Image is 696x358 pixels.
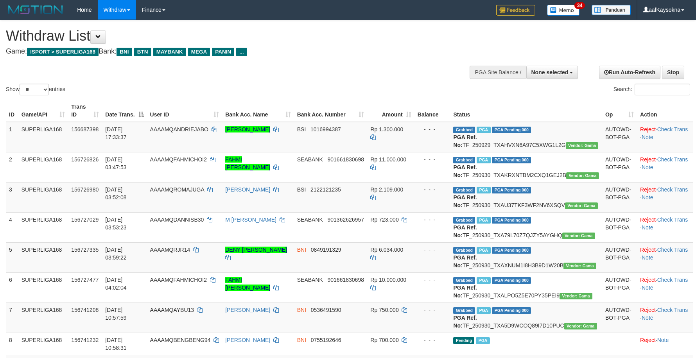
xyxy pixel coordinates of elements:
[225,277,270,291] a: FAHMI [PERSON_NAME]
[225,156,270,170] a: FAHMI [PERSON_NAME]
[150,186,204,193] span: AAAAMQROMAJUGA
[297,186,306,193] span: BSI
[453,157,475,163] span: Grabbed
[297,156,323,163] span: SEABANK
[496,5,535,16] img: Feedback.jpg
[225,186,270,193] a: [PERSON_NAME]
[150,247,190,253] span: AAAAMQRJR14
[574,2,585,9] span: 34
[71,277,99,283] span: 156727477
[492,127,531,133] span: PGA Pending
[150,307,194,313] span: AAAAMQAYBU13
[477,217,490,224] span: Marked by aafandaneth
[105,126,127,140] span: [DATE] 17:33:37
[147,100,222,122] th: User ID: activate to sort column ascending
[477,187,490,193] span: Marked by aafromsomean
[640,156,656,163] a: Reject
[566,172,599,179] span: Vendor URL: https://trx31.1velocity.biz
[105,217,127,231] span: [DATE] 03:53:23
[526,66,578,79] button: None selected
[150,337,211,343] span: AAAAMQBENGBENG94
[640,247,656,253] a: Reject
[640,337,656,343] a: Reject
[370,156,406,163] span: Rp 11.000.000
[566,142,599,149] span: Vendor URL: https://trx31.1velocity.biz
[492,217,531,224] span: PGA Pending
[450,272,602,303] td: TF_250930_TXALPO5Z5E70PY35PEI9
[642,285,653,291] a: Note
[418,306,447,314] div: - - -
[657,156,688,163] a: Check Trans
[297,247,306,253] span: BNI
[18,182,68,212] td: SUPERLIGA168
[602,303,637,333] td: AUTOWD-BOT-PGA
[640,217,656,223] a: Reject
[450,100,602,122] th: Status
[310,126,341,132] span: Copy 1016994387 to clipboard
[640,277,656,283] a: Reject
[602,212,637,242] td: AUTOWD-BOT-PGA
[547,5,580,16] img: Button%20Memo.svg
[657,217,688,223] a: Check Trans
[311,247,341,253] span: Copy 0849191329 to clipboard
[662,66,684,79] a: Stop
[71,126,99,132] span: 156687398
[297,277,323,283] span: SEABANK
[642,224,653,231] a: Note
[311,307,341,313] span: Copy 0536491590 to clipboard
[294,100,368,122] th: Bank Acc. Number: activate to sort column ascending
[225,247,287,253] a: DENY [PERSON_NAME]
[657,307,688,313] a: Check Trans
[418,186,447,193] div: - - -
[18,303,68,333] td: SUPERLIGA168
[18,122,68,152] td: SUPERLIGA168
[6,28,456,44] h1: Withdraw List
[657,126,688,132] a: Check Trans
[637,272,693,303] td: · ·
[637,152,693,182] td: · ·
[531,69,569,75] span: None selected
[418,156,447,163] div: - - -
[418,276,447,284] div: - - -
[20,84,49,95] select: Showentries
[642,164,653,170] a: Note
[418,125,447,133] div: - - -
[602,100,637,122] th: Op: activate to sort column ascending
[640,307,656,313] a: Reject
[453,285,477,299] b: PGA Ref. No:
[328,277,364,283] span: Copy 901661830698 to clipboard
[225,217,276,223] a: M [PERSON_NAME]
[637,122,693,152] td: · ·
[310,186,341,193] span: Copy 2122121235 to clipboard
[450,152,602,182] td: TF_250930_TXAKRXNTBM2CXQ1GEJ2B
[453,224,477,238] b: PGA Ref. No:
[492,247,531,254] span: PGA Pending
[470,66,526,79] div: PGA Site Balance /
[477,157,490,163] span: Marked by aafandaneth
[450,242,602,272] td: TF_250930_TXAXNUM1I8H3B9D1W20B
[71,337,99,343] span: 156741232
[18,100,68,122] th: Game/API: activate to sort column ascending
[635,84,690,95] input: Search:
[602,242,637,272] td: AUTOWD-BOT-PGA
[453,307,475,314] span: Grabbed
[450,212,602,242] td: TF_250930_TXA79L70Z7QJZY5AYGHQ
[477,307,490,314] span: Marked by aafsoycanthlai
[642,194,653,200] a: Note
[560,293,592,299] span: Vendor URL: https://trx31.1velocity.biz
[637,182,693,212] td: · ·
[370,247,403,253] span: Rp 6.034.000
[602,122,637,152] td: AUTOWD-BOT-PGA
[563,263,596,269] span: Vendor URL: https://trx31.1velocity.biz
[71,186,99,193] span: 156726980
[297,337,306,343] span: BNI
[602,182,637,212] td: AUTOWD-BOT-PGA
[102,100,147,122] th: Date Trans.: activate to sort column descending
[592,5,631,15] img: panduan.png
[453,127,475,133] span: Grabbed
[602,152,637,182] td: AUTOWD-BOT-PGA
[150,217,204,223] span: AAAAMQDANNISB30
[453,217,475,224] span: Grabbed
[297,307,306,313] span: BNI
[150,277,207,283] span: AAAAMQFAHMICHOI2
